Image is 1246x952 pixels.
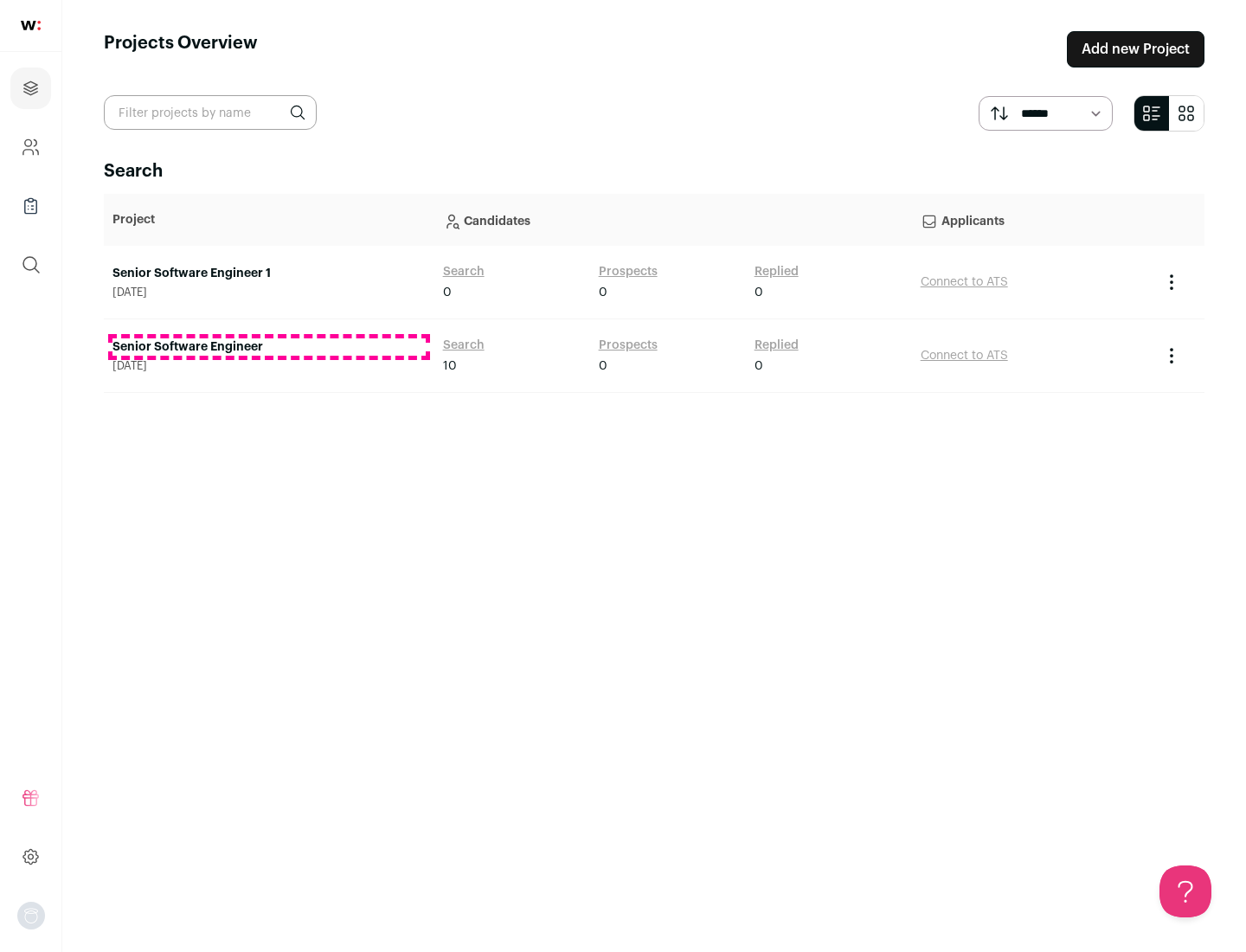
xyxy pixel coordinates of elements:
[21,21,41,30] img: wellfound-shorthand-0d5821cbd27db2630d0214b213865d53afaa358527fdda9d0ea32b1df1b89c2c.svg
[443,203,903,237] p: Candidates
[599,284,607,301] span: 0
[104,31,258,68] h1: Projects Overview
[599,337,658,354] a: Prospects
[443,337,485,354] a: Search
[112,286,426,299] span: [DATE]
[443,357,457,375] span: 10
[112,359,426,373] span: [DATE]
[1161,345,1182,366] button: Project Actions
[921,276,1008,288] a: Connect to ATS
[755,357,763,375] span: 0
[921,350,1008,362] a: Connect to ATS
[104,159,1204,183] h2: Search
[443,284,452,301] span: 0
[17,902,45,929] img: nopic.png
[599,357,607,375] span: 0
[599,263,658,280] a: Prospects
[10,185,51,227] a: Company Lists
[1161,272,1182,293] button: Project Actions
[443,263,485,280] a: Search
[112,338,426,356] a: Senior Software Engineer
[10,68,51,109] a: Projects
[10,126,51,168] a: Company and ATS Settings
[755,337,799,354] a: Replied
[112,211,426,228] p: Project
[17,902,45,929] button: Open dropdown
[112,265,426,282] a: Senior Software Engineer 1
[755,284,763,301] span: 0
[755,263,799,280] a: Replied
[921,203,1144,237] p: Applicants
[104,95,317,130] input: Filter projects by name
[1159,865,1211,917] iframe: Help Scout Beacon - Open
[1067,31,1204,68] a: Add new Project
